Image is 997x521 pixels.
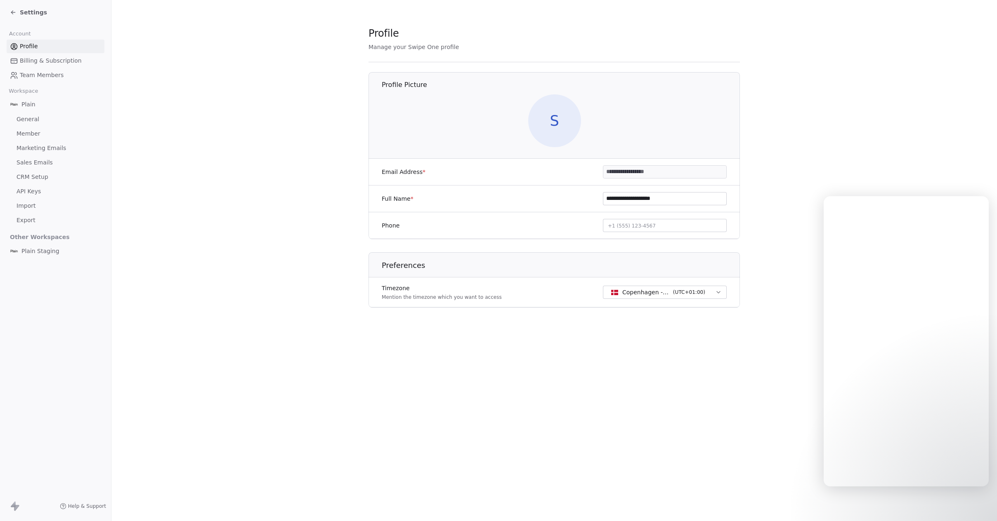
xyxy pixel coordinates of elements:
[622,288,670,296] span: Copenhagen - CET
[7,141,104,155] a: Marketing Emails
[20,8,47,16] span: Settings
[382,195,413,203] label: Full Name
[7,199,104,213] a: Import
[7,40,104,53] a: Profile
[17,115,39,124] span: General
[7,170,104,184] a: CRM Setup
[7,230,73,244] span: Other Workspaces
[21,100,35,108] span: Plain
[17,187,41,196] span: API Keys
[10,247,18,255] img: Plain-Logo-Tile.png
[17,158,53,167] span: Sales Emails
[7,185,104,198] a: API Keys
[7,214,104,227] a: Export
[528,94,581,147] span: S
[382,294,502,300] p: Mention the timezone which you want to access
[369,44,459,50] span: Manage your Swipe One profile
[21,247,59,255] span: Plain Staging
[603,286,727,299] button: Copenhagen - CET(UTC+01:00)
[68,503,106,509] span: Help & Support
[10,100,18,108] img: Plain-Logo-Tile.png
[10,8,47,16] a: Settings
[608,223,656,229] span: +1 (555) 123-4567
[7,156,104,169] a: Sales Emails
[603,219,727,232] button: +1 (555) 123-4567
[673,289,705,296] span: ( UTC+01:00 )
[20,71,64,80] span: Team Members
[382,80,740,89] h1: Profile Picture
[824,196,989,486] iframe: Intercom live chat
[60,503,106,509] a: Help & Support
[382,168,425,176] label: Email Address
[369,27,399,40] span: Profile
[20,56,82,65] span: Billing & Subscription
[382,260,740,270] h1: Preferences
[5,28,34,40] span: Account
[7,68,104,82] a: Team Members
[17,202,35,210] span: Import
[7,113,104,126] a: General
[7,127,104,141] a: Member
[969,493,989,513] iframe: Intercom live chat
[17,144,66,153] span: Marketing Emails
[17,216,35,225] span: Export
[20,42,38,51] span: Profile
[17,129,40,138] span: Member
[382,284,502,292] label: Timezone
[7,54,104,68] a: Billing & Subscription
[5,85,42,97] span: Workspace
[382,221,399,230] label: Phone
[17,173,48,181] span: CRM Setup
